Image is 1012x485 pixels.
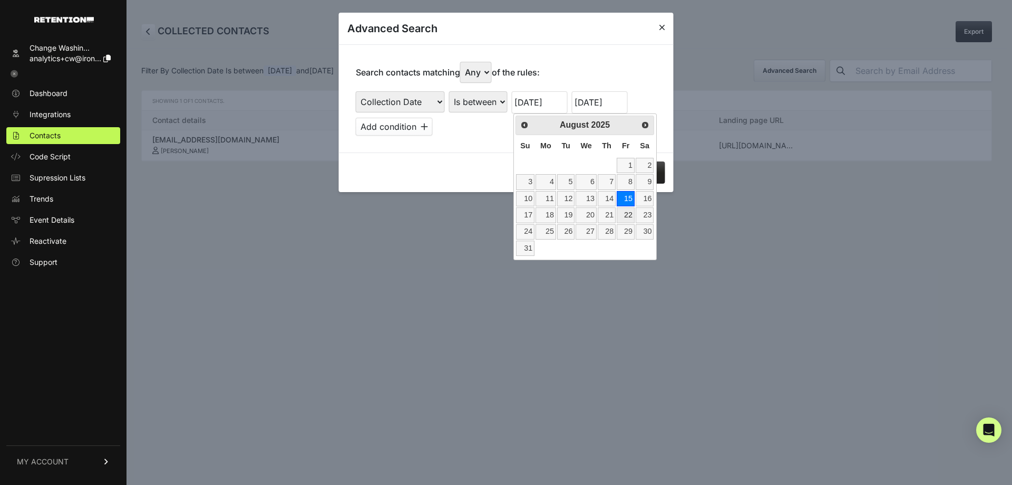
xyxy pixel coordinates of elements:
a: 23 [636,207,654,223]
span: Contacts [30,130,61,141]
span: Support [30,257,57,268]
a: 8 [617,174,635,189]
div: Open Intercom Messenger [976,417,1001,443]
span: Wednesday [581,141,592,150]
p: Search contacts matching of the rules: [356,62,540,83]
span: Reactivate [30,236,66,246]
h3: Advanced Search [347,21,437,36]
a: 11 [536,191,556,206]
span: Code Script [30,151,71,162]
a: Support [6,254,120,271]
a: 15 [617,191,635,206]
a: 5 [557,174,575,189]
a: 10 [516,191,534,206]
div: Change Washin... [30,43,111,53]
a: 4 [536,174,556,189]
a: Prev [517,117,532,132]
a: 20 [576,207,596,223]
a: 9 [636,174,654,189]
span: Integrations [30,109,71,120]
a: 1 [617,158,635,173]
a: Event Details [6,212,120,229]
a: Code Script [6,148,120,165]
span: Event Details [30,215,74,225]
span: Thursday [602,141,611,150]
span: 2025 [591,120,610,129]
span: Dashboard [30,88,67,99]
a: Change Washin... analytics+cw@iron... [6,40,120,67]
img: Retention.com [34,17,94,23]
span: Supression Lists [30,173,85,183]
a: 17 [516,207,534,223]
a: 16 [636,191,654,206]
span: Friday [622,141,629,150]
button: Add condition [356,118,433,136]
a: 29 [617,224,635,240]
a: MY ACCOUNT [6,445,120,478]
a: 12 [557,191,575,206]
span: Saturday [640,141,649,150]
a: Contacts [6,127,120,144]
a: Next [638,117,653,132]
span: Next [641,121,649,129]
a: 14 [598,191,616,206]
span: Prev [520,121,529,129]
a: 28 [598,224,616,240]
span: analytics+cw@iron... [30,54,101,63]
a: 21 [598,207,616,223]
a: 31 [516,241,534,256]
span: Trends [30,194,53,204]
a: Integrations [6,106,120,123]
a: Supression Lists [6,169,120,186]
span: Sunday [520,141,530,150]
span: Tuesday [561,141,570,150]
a: 26 [557,224,575,240]
a: Dashboard [6,85,120,102]
a: 19 [557,207,575,223]
a: 2 [636,158,654,173]
span: Monday [540,141,551,150]
a: 27 [576,224,596,240]
a: 13 [576,191,596,206]
a: 25 [536,224,556,240]
a: Trends [6,191,120,207]
a: 30 [636,224,654,240]
a: Reactivate [6,233,120,250]
a: 3 [516,174,534,189]
a: 18 [536,207,556,223]
span: August [560,120,589,129]
a: 6 [576,174,596,189]
a: 24 [516,224,534,240]
a: 7 [598,174,616,189]
span: MY ACCOUNT [17,457,69,467]
a: 22 [617,207,635,223]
